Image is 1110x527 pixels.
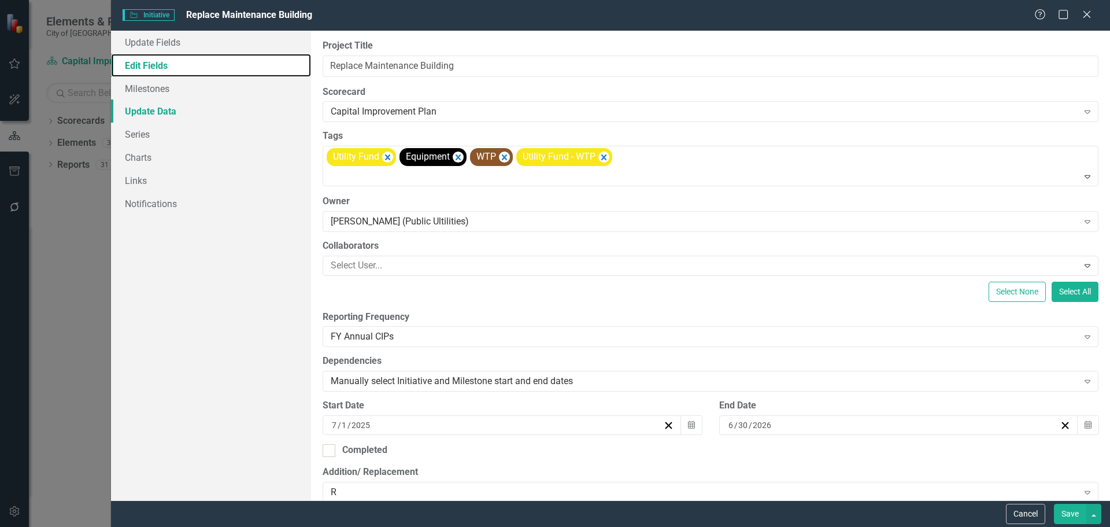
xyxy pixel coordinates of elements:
div: Remove [object Object] [598,152,609,163]
div: Capital Improvement Plan [331,105,1078,119]
span: WTP [476,151,496,162]
span: Initiative [123,9,175,21]
span: Equipment [406,151,450,162]
div: Completed [342,444,387,457]
button: Select None [989,282,1046,302]
span: / [749,420,752,430]
a: Series [111,123,311,146]
div: Remove [object Object] [499,152,510,163]
label: Dependencies [323,355,1098,368]
label: Reporting Frequency [323,311,1098,324]
a: Update Fields [111,31,311,54]
label: Tags [323,130,1098,143]
label: Addition/ Replacement [323,466,1098,479]
span: / [338,420,341,430]
input: Initiative Name [323,56,1098,77]
a: Update Data [111,99,311,123]
div: R [331,485,1078,499]
div: [PERSON_NAME] (Public Ultilities) [331,215,1078,228]
div: Remove [object Object] [453,152,464,163]
button: Cancel [1006,504,1045,524]
span: Replace Maintenance Building [186,9,312,20]
div: Start Date [323,399,702,412]
label: Owner [323,195,1098,208]
div: Manually select Initiative and Milestone start and end dates [331,375,1078,388]
div: FY Annual CIPs [331,330,1078,344]
label: Scorecard [323,86,1098,99]
a: Edit Fields [111,54,311,77]
button: Select All [1052,282,1098,302]
div: End Date [719,399,1098,412]
span: Utility Fund [333,151,379,162]
div: Remove [object Object] [382,152,393,163]
span: / [347,420,351,430]
label: Collaborators [323,239,1098,253]
a: Milestones [111,77,311,100]
label: Project Title [323,39,1098,53]
a: Notifications [111,192,311,215]
span: / [734,420,738,430]
span: Utility Fund - WTP [523,151,595,162]
a: Charts [111,146,311,169]
button: Save [1054,504,1086,524]
a: Links [111,169,311,192]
